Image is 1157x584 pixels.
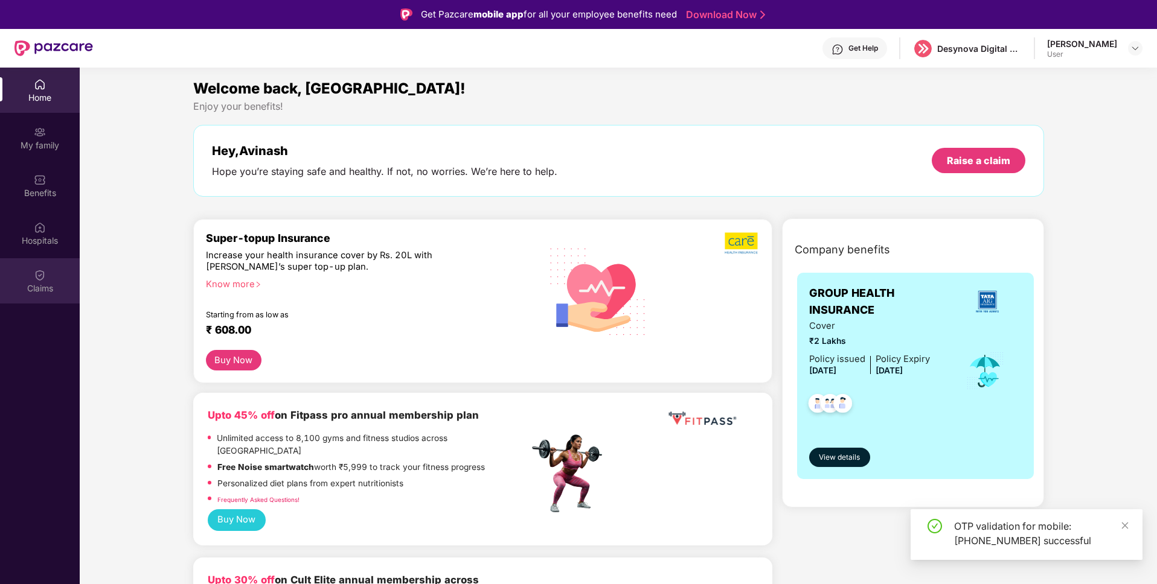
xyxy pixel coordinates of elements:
img: svg+xml;base64,PHN2ZyBpZD0iRHJvcGRvd24tMzJ4MzIiIHhtbG5zPSJodHRwOi8vd3d3LnczLm9yZy8yMDAwL3N2ZyIgd2... [1130,43,1140,53]
div: User [1047,49,1117,59]
span: Company benefits [795,241,890,258]
img: New Pazcare Logo [14,40,93,56]
div: [PERSON_NAME] [1047,38,1117,49]
a: Download Now [686,8,761,21]
div: Get Pazcare for all your employee benefits need [421,7,677,22]
span: View details [819,452,860,463]
button: Buy Now [206,350,261,371]
img: Logo [400,8,412,21]
span: close [1121,521,1129,530]
div: ₹ 608.00 [206,323,517,338]
div: Policy issued [809,352,865,366]
img: svg+xml;base64,PHN2ZyB4bWxucz0iaHR0cDovL3d3dy53My5vcmcvMjAwMC9zdmciIHdpZHRoPSI0OC45MTUiIGhlaWdodD... [815,390,845,420]
div: Hey, Avinash [212,144,557,158]
img: icon [966,351,1005,391]
div: Increase your health insurance cover by Rs. 20L with [PERSON_NAME]’s super top-up plan. [206,250,477,273]
p: Personalized diet plans from expert nutritionists [217,477,403,490]
img: svg+xml;base64,PHN2ZyBpZD0iSG9zcGl0YWxzIiB4bWxucz0iaHR0cDovL3d3dy53My5vcmcvMjAwMC9zdmciIHdpZHRoPS... [34,221,46,233]
button: View details [809,448,870,467]
img: svg+xml;base64,PHN2ZyB3aWR0aD0iMjAiIGhlaWdodD0iMjAiIHZpZXdCb3g9IjAgMCAyMCAyMCIgZmlsbD0ibm9uZSIgeG... [34,126,46,138]
div: Starting from as low as [206,310,478,319]
div: Policy Expiry [876,352,930,366]
img: Stroke [760,8,765,21]
img: svg+xml;base64,PHN2ZyBpZD0iQmVuZWZpdHMiIHhtbG5zPSJodHRwOi8vd3d3LnczLm9yZy8yMDAwL3N2ZyIgd2lkdGg9Ij... [34,174,46,186]
div: Enjoy your benefits! [193,100,1044,113]
strong: Free Noise smartwatch [217,462,314,472]
div: Get Help [848,43,878,53]
img: svg+xml;base64,PHN2ZyB4bWxucz0iaHR0cDovL3d3dy53My5vcmcvMjAwMC9zdmciIHhtbG5zOnhsaW5rPSJodHRwOi8vd3... [540,232,656,349]
b: Upto 45% off [208,409,275,421]
div: Hope you’re staying safe and healthy. If not, no worries. We’re here to help. [212,165,557,178]
strong: mobile app [473,8,524,20]
div: Desynova Digital private limited [937,43,1022,54]
span: ₹2 Lakhs [809,335,930,348]
p: worth ₹5,999 to track your fitness progress [217,461,485,474]
img: svg+xml;base64,PHN2ZyB4bWxucz0iaHR0cDovL3d3dy53My5vcmcvMjAwMC9zdmciIHdpZHRoPSI0OC45NDMiIGhlaWdodD... [803,390,833,420]
b: on Fitpass pro annual membership plan [208,409,479,421]
img: insurerLogo [971,285,1004,318]
span: [DATE] [809,366,836,375]
img: b5dec4f62d2307b9de63beb79f102df3.png [725,232,759,255]
span: check-circle [928,519,942,533]
img: svg+xml;base64,PHN2ZyB4bWxucz0iaHR0cDovL3d3dy53My5vcmcvMjAwMC9zdmciIHdpZHRoPSI0OC45NDMiIGhlaWdodD... [828,390,857,420]
div: Raise a claim [947,154,1010,167]
p: Unlimited access to 8,100 gyms and fitness studios across [GEOGRAPHIC_DATA] [217,432,528,458]
span: Cover [809,319,930,333]
span: right [255,281,261,288]
button: Buy Now [208,509,266,532]
span: GROUP HEALTH INSURANCE [809,285,953,319]
span: Welcome back, [GEOGRAPHIC_DATA]! [193,80,466,97]
img: svg+xml;base64,PHN2ZyBpZD0iQ2xhaW0iIHhtbG5zPSJodHRwOi8vd3d3LnczLm9yZy8yMDAwL3N2ZyIgd2lkdGg9IjIwIi... [34,269,46,281]
img: fppp.png [666,407,739,430]
img: svg+xml;base64,PHN2ZyBpZD0iSGVscC0zMngzMiIgeG1sbnM9Imh0dHA6Ly93d3cudzMub3JnLzIwMDAvc3ZnIiB3aWR0aD... [832,43,844,56]
img: fpp.png [528,431,613,516]
img: logo%20(5).png [914,40,932,57]
div: Super-topup Insurance [206,232,529,244]
img: svg+xml;base64,PHN2ZyBpZD0iSG9tZSIgeG1sbnM9Imh0dHA6Ly93d3cudzMub3JnLzIwMDAvc3ZnIiB3aWR0aD0iMjAiIG... [34,78,46,90]
span: [DATE] [876,366,903,375]
a: Frequently Asked Questions! [217,496,300,503]
div: Know more [206,279,522,287]
div: OTP validation for mobile: [PHONE_NUMBER] successful [954,519,1128,548]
